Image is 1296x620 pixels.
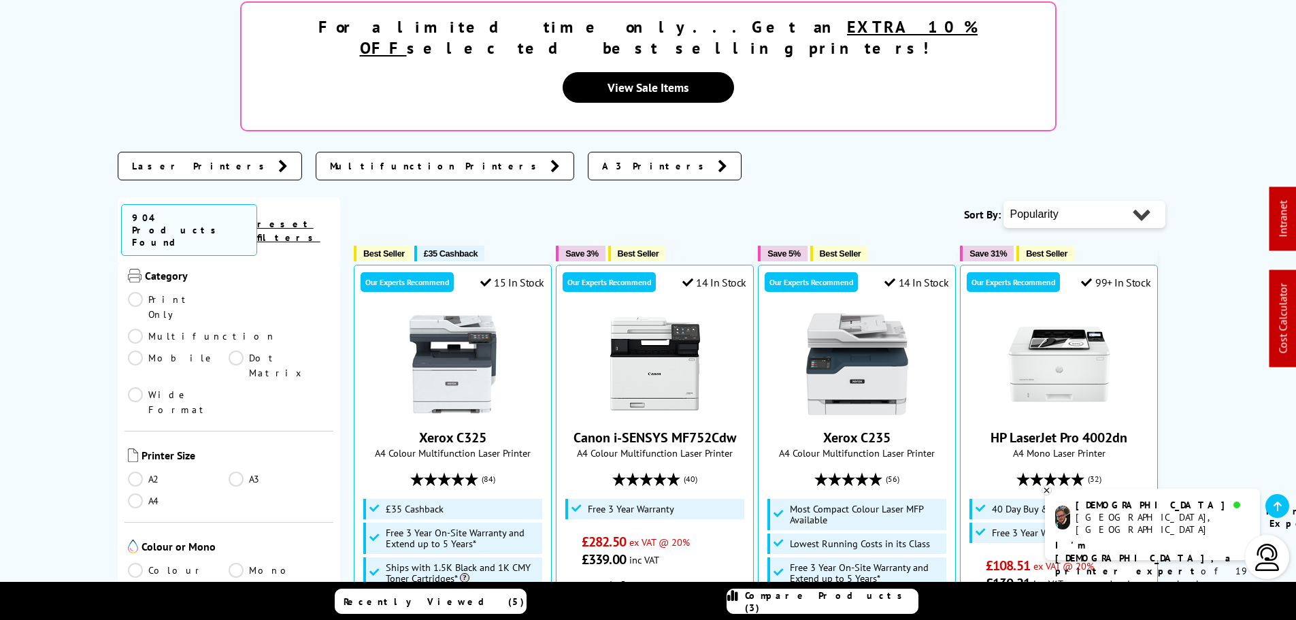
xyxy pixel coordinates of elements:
[991,429,1127,446] a: HP LaserJet Pro 4002dn
[629,536,690,549] span: ex VAT @ 20%
[767,248,800,259] span: Save 5%
[344,595,525,608] span: Recently Viewed (5)
[964,208,1001,221] span: Sort By:
[582,578,728,603] li: 1.5p per mono page
[618,248,659,259] span: Best Seller
[806,404,908,418] a: Xerox C235
[386,527,539,549] span: Free 3 Year On-Site Warranty and Extend up to 5 Years*
[1088,466,1101,492] span: (32)
[810,246,868,261] button: Best Seller
[790,504,944,525] span: Most Compact Colour Laser MFP Available
[1276,284,1290,354] a: Cost Calculator
[1076,511,1249,536] div: [GEOGRAPHIC_DATA], [GEOGRAPHIC_DATA]
[128,493,229,508] a: A4
[823,429,891,446] a: Xerox C235
[128,472,229,487] a: A2
[574,429,736,446] a: Canon i-SENSYS MF752Cdw
[992,527,1078,538] span: Free 3 Year Warranty
[582,551,626,568] span: £339.00
[335,589,527,614] a: Recently Viewed (5)
[684,466,697,492] span: (40)
[330,159,544,173] span: Multifunction Printers
[1276,201,1290,238] a: Intranet
[128,448,138,462] img: Printer Size
[1081,276,1150,289] div: 99+ In Stock
[1055,539,1235,577] b: I'm [DEMOGRAPHIC_DATA], a printer expert
[820,248,861,259] span: Best Seller
[563,72,734,103] a: View Sale Items
[128,540,138,553] img: Colour or Mono
[806,313,908,415] img: Xerox C235
[967,446,1150,459] span: A4 Mono Laser Printer
[360,16,978,59] u: EXTRA 10% OFF
[967,272,1060,292] div: Our Experts Recommend
[145,269,331,285] span: Category
[960,246,1014,261] button: Save 31%
[142,448,331,465] span: Printer Size
[128,387,229,417] a: Wide Format
[402,313,504,415] img: Xerox C325
[1254,544,1281,571] img: user-headset-light.svg
[986,557,1030,574] span: £108.51
[402,404,504,418] a: Xerox C325
[758,246,807,261] button: Save 5%
[424,248,478,259] span: £35 Cashback
[386,504,444,515] span: £35 Cashback
[604,404,706,418] a: Canon i-SENSYS MF752Cdw
[318,16,978,59] strong: For a limited time only...Get an selected best selling printers!
[602,159,711,173] span: A3 Printers
[316,152,574,180] a: Multifunction Printers
[986,574,1030,592] span: £130.21
[588,504,674,515] span: Free 3 Year Warranty
[132,159,271,173] span: Laser Printers
[229,563,330,578] a: Mono
[884,276,948,289] div: 14 In Stock
[128,350,229,380] a: Mobile
[386,562,539,584] span: Ships with 1.5K Black and 1K CMY Toner Cartridges*
[765,272,858,292] div: Our Experts Recommend
[361,272,454,292] div: Our Experts Recommend
[563,446,746,459] span: A4 Colour Multifunction Laser Printer
[608,246,666,261] button: Best Seller
[361,446,544,459] span: A4 Colour Multifunction Laser Printer
[565,248,598,259] span: Save 3%
[629,553,659,566] span: inc VAT
[790,562,944,584] span: Free 3 Year On-Site Warranty and Extend up to 5 Years*
[682,276,746,289] div: 14 In Stock
[588,152,742,180] a: A3 Printers
[1026,248,1067,259] span: Best Seller
[582,533,626,551] span: £282.50
[1033,559,1094,572] span: ex VAT @ 20%
[1033,577,1063,590] span: inc VAT
[556,246,605,261] button: Save 3%
[480,276,544,289] div: 15 In Stock
[128,292,229,322] a: Print Only
[886,466,899,492] span: (56)
[969,248,1007,259] span: Save 31%
[604,313,706,415] img: Canon i-SENSYS MF752Cdw
[727,589,918,614] a: Compare Products (3)
[563,272,656,292] div: Our Experts Recommend
[1008,404,1110,418] a: HP LaserJet Pro 4002dn
[1055,539,1250,617] p: of 19 years! I can help you choose the right product
[118,152,302,180] a: Laser Printers
[1055,506,1070,529] img: chris-livechat.png
[229,472,330,487] a: A3
[1016,246,1074,261] button: Best Seller
[414,246,484,261] button: £35 Cashback
[128,563,229,578] a: Colour
[1008,313,1110,415] img: HP LaserJet Pro 4002dn
[1076,499,1249,511] div: [DEMOGRAPHIC_DATA]
[229,350,330,380] a: Dot Matrix
[128,269,142,282] img: Category
[257,218,320,244] a: reset filters
[992,504,1088,515] span: 40 Day Buy & Try Offer
[745,589,918,614] span: Compare Products (3)
[142,540,331,556] span: Colour or Mono
[790,538,930,549] span: Lowest Running Costs in its Class
[363,248,405,259] span: Best Seller
[419,429,486,446] a: Xerox C325
[482,466,495,492] span: (84)
[354,246,412,261] button: Best Seller
[765,446,948,459] span: A4 Colour Multifunction Laser Printer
